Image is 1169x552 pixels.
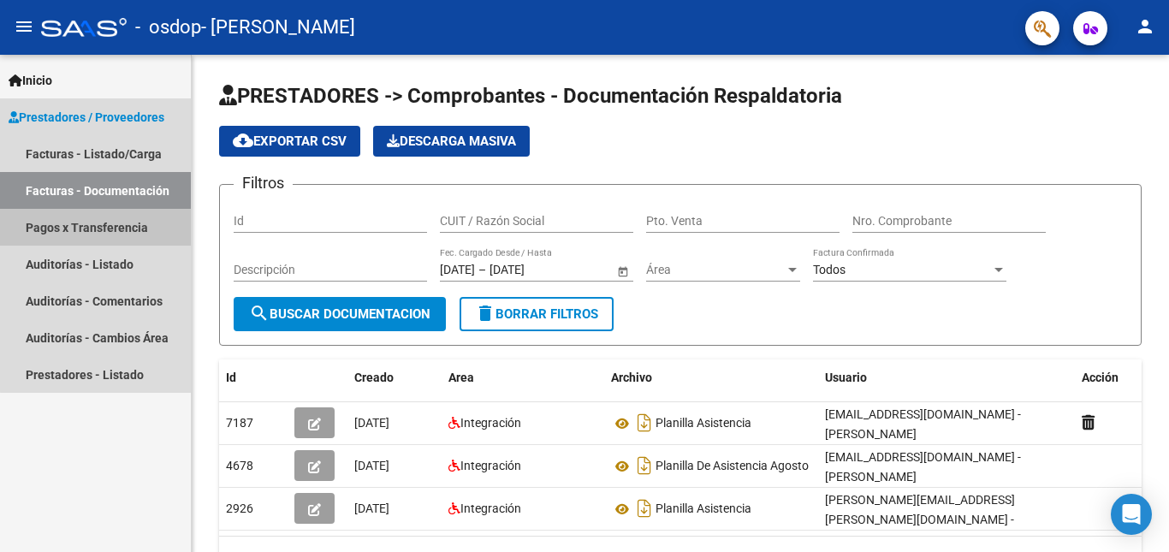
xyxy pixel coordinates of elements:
mat-icon: delete [475,303,495,323]
span: Usuario [825,371,867,384]
button: Exportar CSV [219,126,360,157]
datatable-header-cell: Id [219,359,288,396]
span: [EMAIL_ADDRESS][DOMAIN_NAME] - [PERSON_NAME] [825,450,1021,484]
span: Todos [813,263,846,276]
input: Fecha fin [490,263,573,277]
span: - osdop [135,9,201,46]
button: Buscar Documentacion [234,297,446,331]
span: [DATE] [354,416,389,430]
datatable-header-cell: Area [442,359,604,396]
mat-icon: cloud_download [233,130,253,151]
mat-icon: search [249,303,270,323]
span: Id [226,371,236,384]
span: [DATE] [354,459,389,472]
span: 4678 [226,459,253,472]
div: Open Intercom Messenger [1111,494,1152,535]
mat-icon: person [1135,16,1155,37]
span: – [478,263,486,277]
span: Integración [460,459,521,472]
datatable-header-cell: Archivo [604,359,818,396]
span: PRESTADORES -> Comprobantes - Documentación Respaldatoria [219,84,842,108]
span: 2926 [226,502,253,515]
span: Integración [460,502,521,515]
span: [EMAIL_ADDRESS][DOMAIN_NAME] - [PERSON_NAME] [825,407,1021,441]
span: [DATE] [354,502,389,515]
i: Descargar documento [633,452,656,479]
span: Planilla De Asistencia Agosto [656,460,809,473]
span: Buscar Documentacion [249,306,430,322]
button: Borrar Filtros [460,297,614,331]
span: - [PERSON_NAME] [201,9,355,46]
i: Descargar documento [633,409,656,436]
button: Open calendar [614,262,632,280]
mat-icon: menu [14,16,34,37]
span: Prestadores / Proveedores [9,108,164,127]
span: Acción [1082,371,1119,384]
span: Área [646,263,785,277]
span: Descarga Masiva [387,134,516,149]
span: Area [448,371,474,384]
span: 7187 [226,416,253,430]
span: Inicio [9,71,52,90]
span: [PERSON_NAME][EMAIL_ADDRESS][PERSON_NAME][DOMAIN_NAME] - [PERSON_NAME] [825,493,1015,546]
span: Integración [460,416,521,430]
span: Planilla Asistencia [656,417,751,430]
span: Borrar Filtros [475,306,598,322]
app-download-masive: Descarga masiva de comprobantes (adjuntos) [373,126,530,157]
datatable-header-cell: Usuario [818,359,1075,396]
datatable-header-cell: Creado [347,359,442,396]
span: Exportar CSV [233,134,347,149]
span: Planilla Asistencia [656,502,751,516]
span: Creado [354,371,394,384]
button: Descarga Masiva [373,126,530,157]
span: Archivo [611,371,652,384]
i: Descargar documento [633,495,656,522]
datatable-header-cell: Acción [1075,359,1160,396]
h3: Filtros [234,171,293,195]
input: Fecha inicio [440,263,475,277]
